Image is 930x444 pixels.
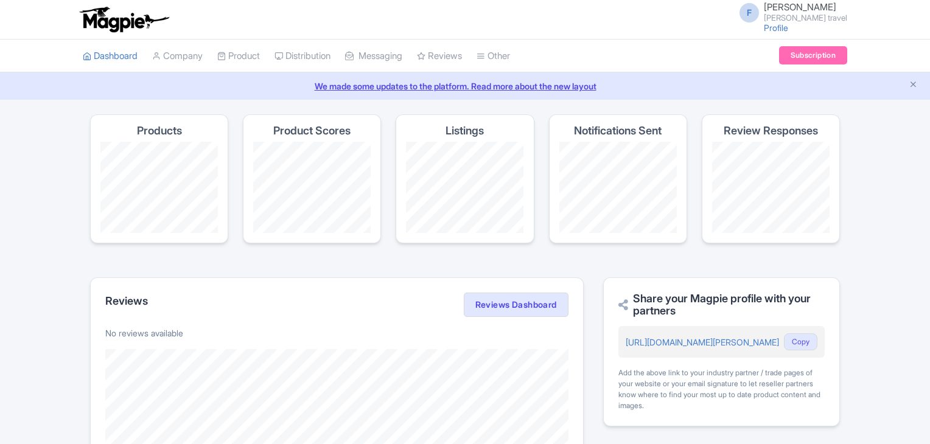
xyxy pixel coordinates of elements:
[764,14,847,22] small: [PERSON_NAME] travel
[784,333,817,350] button: Copy
[274,40,330,73] a: Distribution
[626,337,779,347] a: [URL][DOMAIN_NAME][PERSON_NAME]
[77,6,171,33] img: logo-ab69f6fb50320c5b225c76a69d11143b.png
[217,40,260,73] a: Product
[724,125,818,137] h4: Review Responses
[105,327,568,339] p: No reviews available
[7,80,923,92] a: We made some updates to the platform. Read more about the new layout
[105,295,148,307] h2: Reviews
[779,46,847,64] a: Subscription
[137,125,182,137] h4: Products
[273,125,351,137] h4: Product Scores
[764,23,788,33] a: Profile
[464,293,568,317] a: Reviews Dashboard
[477,40,510,73] a: Other
[764,1,836,13] span: [PERSON_NAME]
[732,2,847,22] a: F [PERSON_NAME] [PERSON_NAME] travel
[417,40,462,73] a: Reviews
[618,293,825,317] h2: Share your Magpie profile with your partners
[739,3,759,23] span: F
[152,40,203,73] a: Company
[574,125,662,137] h4: Notifications Sent
[446,125,484,137] h4: Listings
[909,78,918,92] button: Close announcement
[345,40,402,73] a: Messaging
[618,367,825,411] div: Add the above link to your industry partner / trade pages of your website or your email signature...
[83,40,138,73] a: Dashboard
